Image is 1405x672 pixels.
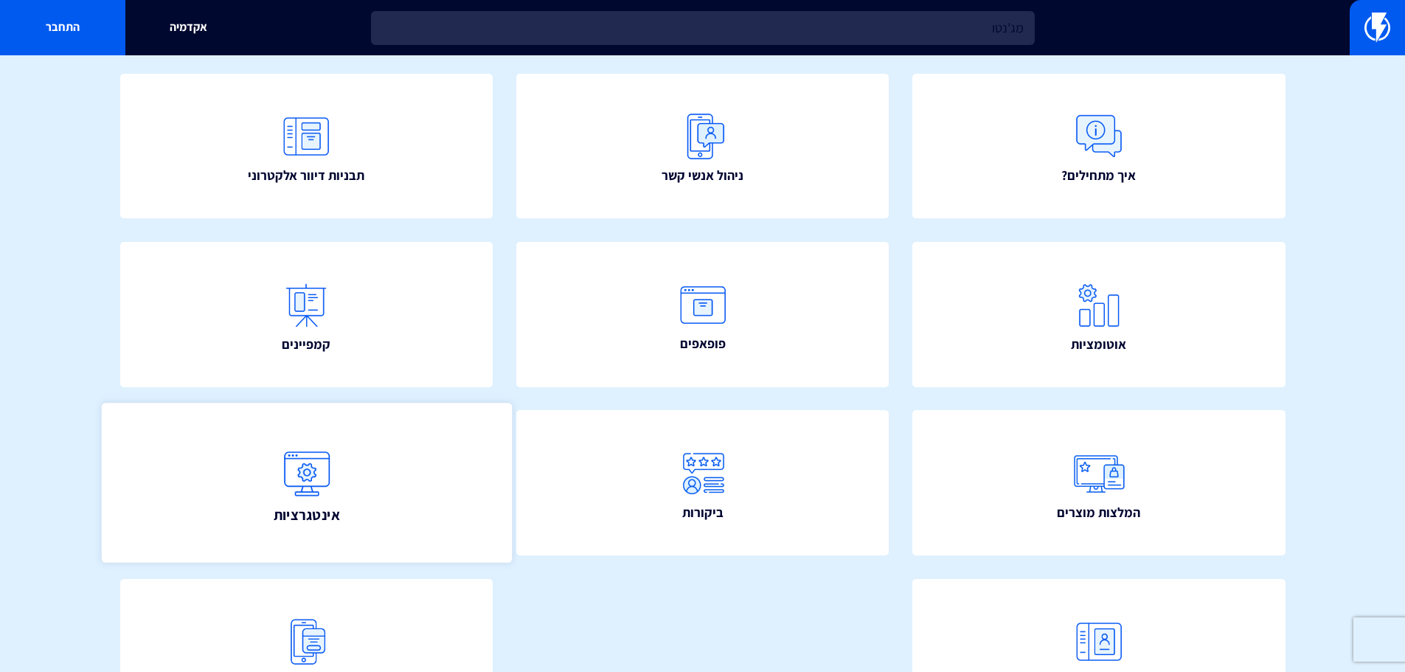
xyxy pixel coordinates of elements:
input: חיפוש מהיר... [371,11,1035,45]
span: אינטגרציות [273,505,339,525]
span: תבניות דיוור אלקטרוני [248,166,364,185]
a: ביקורות [516,410,889,555]
span: המלצות מוצרים [1057,503,1140,522]
span: ניהול אנשי קשר [662,166,743,185]
a: המלצות מוצרים [912,410,1286,555]
a: קמפיינים [120,242,493,387]
span: פופאפים [680,334,726,353]
span: אוטומציות [1071,335,1126,354]
a: תבניות דיוור אלקטרוני [120,74,493,219]
a: פופאפים [516,242,889,387]
span: איך מתחילים? [1061,166,1136,185]
span: קמפיינים [282,335,330,354]
a: אוטומציות [912,242,1286,387]
span: ביקורות [682,503,724,522]
a: ניהול אנשי קשר [516,74,889,219]
a: איך מתחילים? [912,74,1286,219]
a: אינטגרציות [101,403,511,563]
